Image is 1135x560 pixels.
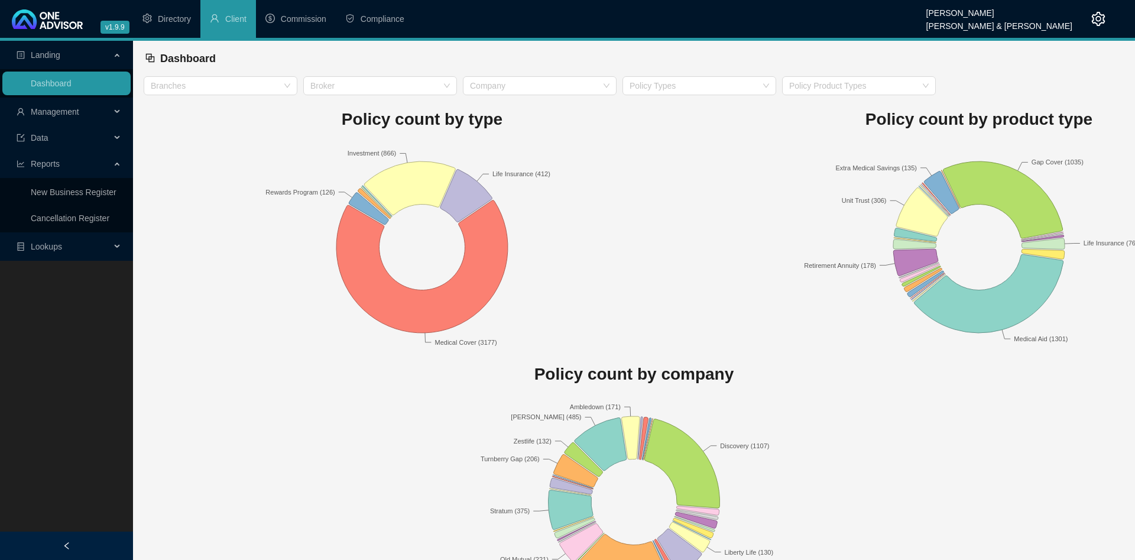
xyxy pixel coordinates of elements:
text: Unit Trust (306) [842,197,887,204]
text: Retirement Annuity (178) [804,261,876,268]
span: user [17,108,25,116]
span: Commission [281,14,326,24]
text: Rewards Program (126) [265,188,335,195]
a: Cancellation Register [31,213,109,223]
text: [PERSON_NAME] (485) [511,413,581,420]
h1: Policy count by company [144,361,1124,387]
span: setting [1091,12,1105,26]
span: setting [142,14,152,23]
text: Gap Cover (1035) [1032,158,1084,166]
span: Management [31,107,79,116]
text: Investment (866) [348,150,397,157]
span: Data [31,133,48,143]
text: Life Insurance (412) [492,170,550,177]
text: Zestlife (132) [514,438,552,445]
span: safety [345,14,355,23]
text: Extra Medical Savings (135) [835,164,917,171]
div: [PERSON_NAME] [926,3,1072,16]
span: block [145,53,155,63]
img: 2df55531c6924b55f21c4cf5d4484680-logo-light.svg [12,9,83,29]
span: Dashboard [160,53,216,64]
span: profile [17,51,25,59]
span: user [210,14,219,23]
span: database [17,242,25,251]
span: import [17,134,25,142]
span: left [63,542,71,550]
text: Medical Aid (1301) [1014,335,1068,342]
span: Lookups [31,242,62,251]
span: Compliance [361,14,404,24]
span: dollar [265,14,275,23]
h1: Policy count by type [144,106,701,132]
text: Discovery (1107) [720,442,769,449]
span: Client [225,14,247,24]
text: Ambledown (171) [570,403,621,410]
span: Landing [31,50,60,60]
text: Medical Cover (3177) [434,338,497,345]
span: Directory [158,14,191,24]
text: Turnberry Gap (206) [481,455,540,462]
text: Liberty Life (130) [725,549,774,556]
text: Stratum (375) [490,507,530,514]
a: New Business Register [31,187,116,197]
span: Reports [31,159,60,169]
a: Dashboard [31,79,72,88]
span: line-chart [17,160,25,168]
span: v1.9.9 [100,21,129,34]
div: [PERSON_NAME] & [PERSON_NAME] [926,16,1072,29]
